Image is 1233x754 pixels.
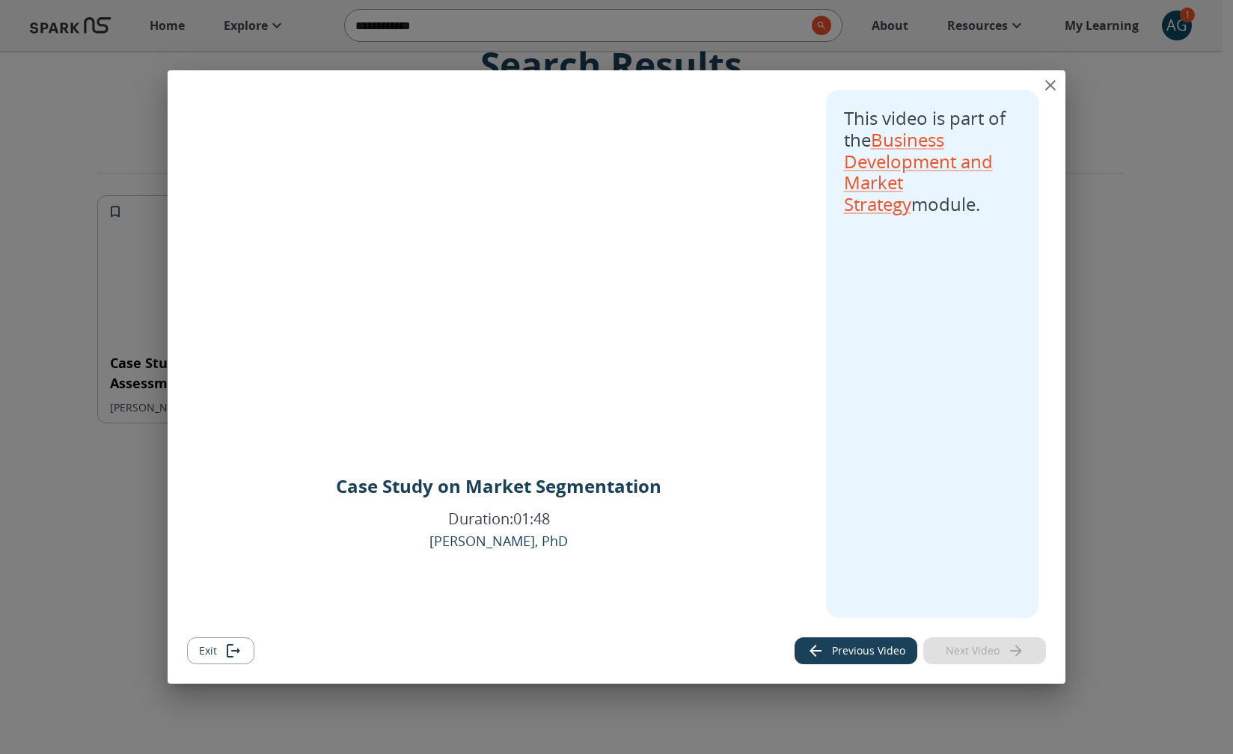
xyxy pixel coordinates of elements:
p: [PERSON_NAME], PhD [429,530,568,551]
button: Exit [187,637,254,665]
p: Case Study on Market Segmentation [336,473,661,500]
button: close [1035,70,1065,100]
a: Business Development and Market Strategy [844,127,993,216]
p: This video is part of the module. [844,108,1021,215]
p: Duration: 01:48 [448,509,550,529]
button: Previous video [795,637,917,665]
